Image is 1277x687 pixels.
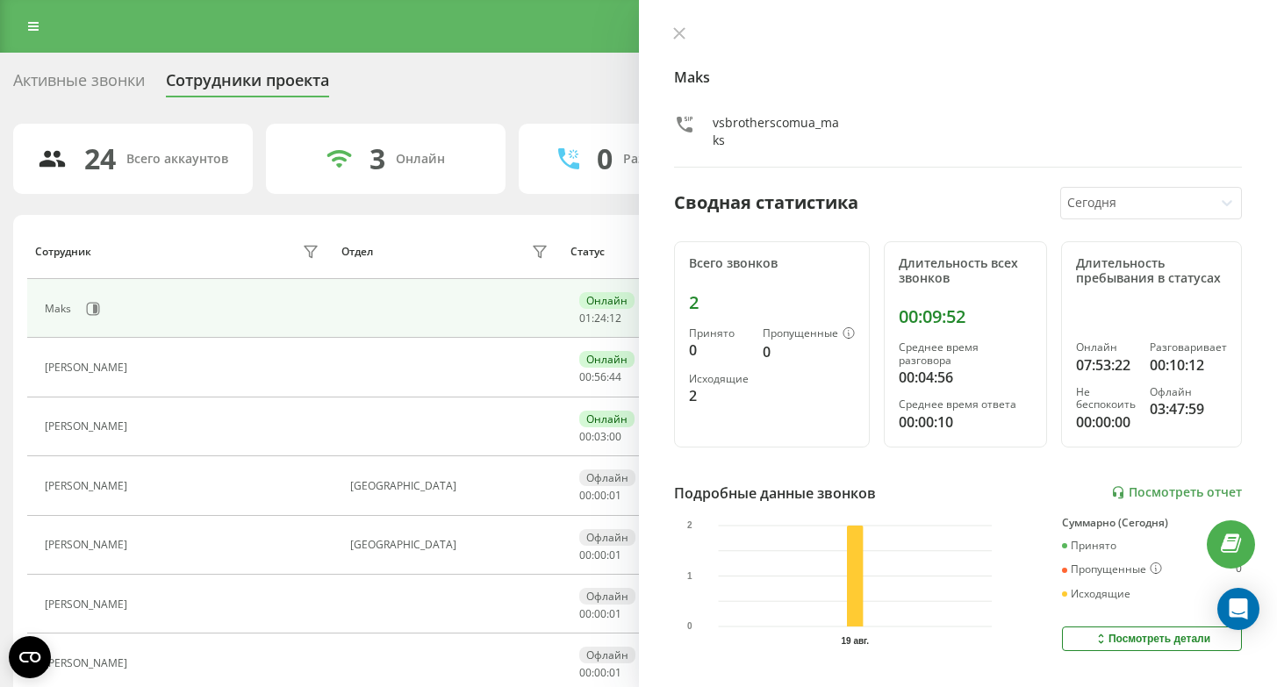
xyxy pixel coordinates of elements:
div: Не беспокоить [1076,386,1136,411]
div: Сотрудник [35,246,91,258]
div: 0 [763,341,855,362]
div: Офлайн [579,469,635,486]
div: Всего звонков [689,256,855,271]
div: 2 [689,292,855,313]
div: Посмотреть детали [1094,632,1210,646]
span: 00 [594,488,606,503]
div: 3 [369,142,385,175]
div: Сотрудники проекта [166,71,329,98]
div: [PERSON_NAME] [45,420,132,433]
div: : : [579,431,621,443]
div: Принято [1062,540,1116,552]
div: Исходящие [689,373,749,385]
div: Офлайн [579,588,635,605]
span: 01 [609,665,621,680]
div: Принято [689,327,749,340]
div: Длительность пребывания в статусах [1076,256,1227,286]
div: Пропущенные [763,327,855,341]
div: Всего аккаунтов [126,152,228,167]
div: Онлайн [1076,341,1136,354]
span: 12 [609,311,621,326]
span: 00 [579,547,592,562]
div: [GEOGRAPHIC_DATA] [350,480,552,492]
div: Активные звонки [13,71,145,98]
button: Посмотреть детали [1062,626,1242,651]
div: 00:10:12 [1150,354,1227,376]
div: 24 [84,142,116,175]
span: 00 [609,429,621,444]
text: 19 авг. [841,636,869,646]
span: 01 [609,547,621,562]
span: 01 [609,606,621,621]
div: Отдел [341,246,373,258]
span: 00 [579,606,592,621]
h4: Maks [674,67,1243,88]
div: : : [579,371,621,383]
div: Онлайн [579,351,635,368]
button: Open CMP widget [9,636,51,678]
span: 01 [609,488,621,503]
div: Суммарно (Сегодня) [1062,517,1242,529]
div: Онлайн [579,411,635,427]
div: 00:09:52 [899,306,1033,327]
div: : : [579,608,621,620]
div: 00:04:56 [899,367,1033,388]
span: 00 [594,665,606,680]
div: 00:00:00 [1076,411,1136,433]
div: [PERSON_NAME] [45,480,132,492]
div: Статус [570,246,605,258]
span: 00 [579,429,592,444]
div: 0 [597,142,613,175]
div: Онлайн [579,292,635,309]
div: Длительность всех звонков [899,256,1033,286]
div: Пропущенные [1062,562,1162,576]
div: Офлайн [579,529,635,546]
span: 03 [594,429,606,444]
div: Среднее время ответа [899,398,1033,411]
span: 56 [594,369,606,384]
div: Сводная статистика [674,190,858,216]
div: : : [579,549,621,562]
div: Подробные данные звонков [674,483,876,504]
div: Исходящие [1062,588,1130,600]
span: 01 [579,311,592,326]
div: vsbrotherscomua_maks [713,114,840,149]
span: 24 [594,311,606,326]
div: 03:47:59 [1150,398,1227,419]
div: [PERSON_NAME] [45,539,132,551]
text: 2 [687,520,692,530]
div: : : [579,667,621,679]
div: 2 [689,385,749,406]
div: Open Intercom Messenger [1217,588,1259,630]
span: 00 [594,606,606,621]
div: 07:53:22 [1076,354,1136,376]
text: 1 [687,570,692,580]
div: Разговаривают [623,152,719,167]
text: 0 [687,621,692,631]
div: Офлайн [1150,386,1227,398]
div: Онлайн [396,152,445,167]
div: [GEOGRAPHIC_DATA] [350,539,552,551]
div: Среднее время разговора [899,341,1033,367]
div: Maks [45,303,75,315]
div: : : [579,312,621,325]
span: 00 [579,488,592,503]
div: [PERSON_NAME] [45,657,132,669]
a: Посмотреть отчет [1111,485,1242,500]
div: [PERSON_NAME] [45,361,132,374]
span: 00 [594,547,606,562]
div: Офлайн [579,647,635,663]
span: 44 [609,369,621,384]
div: [PERSON_NAME] [45,598,132,611]
div: 00:00:10 [899,411,1033,433]
div: 0 [1236,562,1242,576]
div: : : [579,490,621,502]
div: 0 [689,340,749,361]
span: 00 [579,665,592,680]
div: Разговаривает [1150,341,1227,354]
span: 00 [579,369,592,384]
